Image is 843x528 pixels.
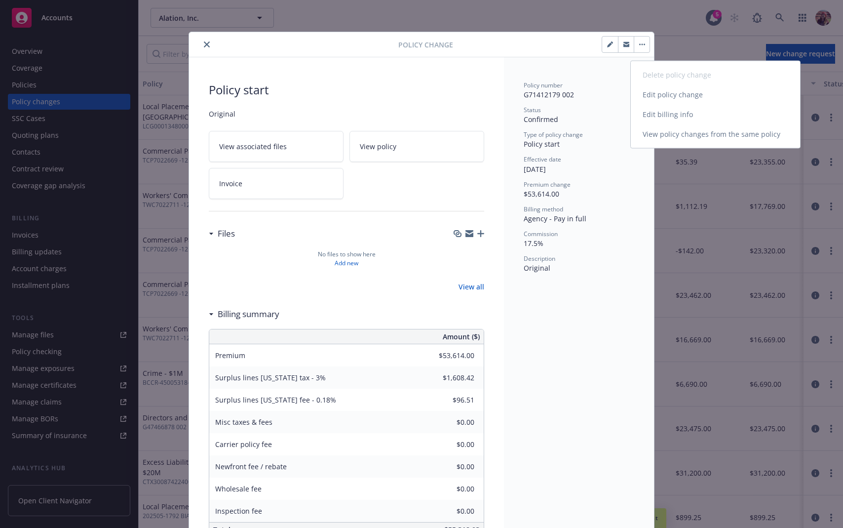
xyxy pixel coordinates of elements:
span: Commission [524,230,558,238]
span: Policy Change [398,40,453,50]
a: Invoice [209,168,344,199]
span: Wholesale fee [215,484,262,493]
a: View all [459,282,484,292]
span: Premium [215,351,245,360]
span: [DATE] [524,164,546,174]
span: G71412179 002 [524,90,574,99]
span: Policy number [524,81,563,89]
span: View associated files [219,141,287,152]
span: Effective date [524,155,561,163]
input: 0.00 [416,481,480,496]
span: View policy [360,141,396,152]
input: 0.00 [416,414,480,429]
span: Confirmed [524,115,558,124]
span: Policy start [524,139,560,149]
h3: Files [218,227,235,240]
span: Inspection fee [215,506,262,516]
a: View associated files [209,131,344,162]
input: 0.00 [416,370,480,385]
span: Surplus lines [US_STATE] fee - 0.18% [215,395,336,405]
span: $53,614.00 [524,189,559,199]
span: Carrier policy fee [215,440,272,449]
span: 17.5% [524,239,543,248]
span: Agency - Pay in full [524,214,586,223]
span: Amount ($) [443,331,480,342]
span: Description [524,254,555,263]
button: close [201,39,213,50]
span: Invoice [219,178,242,189]
span: Premium change [524,180,571,189]
span: Billing method [524,205,563,213]
span: Original [524,263,550,273]
span: Newfront fee / rebate [215,462,287,471]
span: Policy start [209,81,484,99]
span: Status [524,106,541,114]
input: 0.00 [416,348,480,363]
input: 0.00 [416,437,480,451]
h3: Billing summary [218,308,279,321]
input: 0.00 [416,392,480,407]
div: Files [209,227,235,240]
span: Type of policy change [524,130,583,139]
a: View policy [349,131,484,162]
input: 0.00 [416,459,480,474]
input: 0.00 [416,503,480,518]
span: No files to show here [318,250,376,259]
div: Billing summary [209,308,279,321]
a: Add new [335,259,358,268]
span: Surplus lines [US_STATE] tax - 3% [215,373,326,382]
span: Misc taxes & fees [215,417,272,427]
span: Original [209,109,484,119]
